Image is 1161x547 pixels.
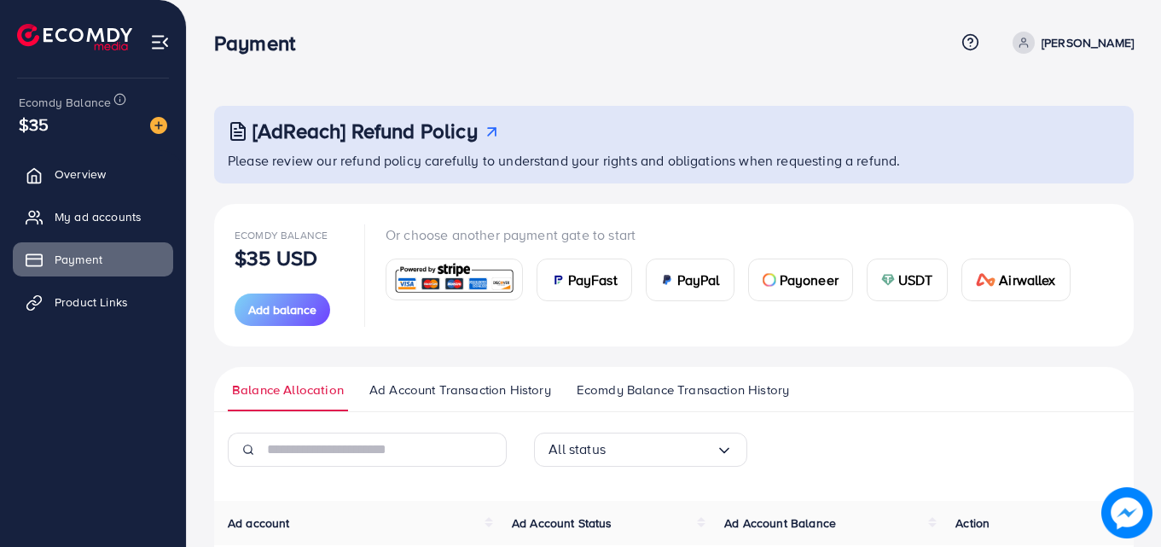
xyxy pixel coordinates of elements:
[228,150,1123,171] p: Please review our refund policy carefully to understand your rights and obligations when requesti...
[55,294,128,311] span: Product Links
[19,94,111,111] span: Ecomdy Balance
[512,515,612,532] span: Ad Account Status
[549,436,606,463] span: All status
[898,270,933,290] span: USDT
[13,285,173,319] a: Product Links
[1042,32,1134,53] p: [PERSON_NAME]
[724,515,836,532] span: Ad Account Balance
[386,224,1084,245] p: Or choose another payment gate to start
[677,270,720,290] span: PayPal
[537,259,632,301] a: cardPayFast
[19,112,49,137] span: $35
[1101,487,1152,538] img: image
[248,301,316,318] span: Add balance
[253,119,478,143] h3: [AdReach] Refund Policy
[369,381,551,399] span: Ad Account Transaction History
[881,273,895,287] img: card
[13,242,173,276] a: Payment
[214,31,309,55] h3: Payment
[1006,32,1134,54] a: [PERSON_NAME]
[780,270,839,290] span: Payoneer
[235,228,328,242] span: Ecomdy Balance
[235,294,330,326] button: Add balance
[13,157,173,191] a: Overview
[386,259,523,300] a: card
[568,270,618,290] span: PayFast
[55,166,106,183] span: Overview
[228,515,290,532] span: Ad account
[17,24,132,50] img: logo
[867,259,948,301] a: cardUSDT
[150,32,170,52] img: menu
[961,259,1071,301] a: cardAirwallex
[577,381,789,399] span: Ecomdy Balance Transaction History
[660,273,674,287] img: card
[392,261,517,298] img: card
[748,259,853,301] a: cardPayoneer
[606,436,716,463] input: Search for option
[551,273,565,287] img: card
[13,200,173,234] a: My ad accounts
[55,208,142,225] span: My ad accounts
[976,273,996,287] img: card
[763,273,776,287] img: card
[232,381,344,399] span: Balance Allocation
[235,247,317,268] p: $35 USD
[646,259,734,301] a: cardPayPal
[534,433,747,467] div: Search for option
[150,117,167,134] img: image
[999,270,1055,290] span: Airwallex
[955,515,990,532] span: Action
[55,251,102,268] span: Payment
